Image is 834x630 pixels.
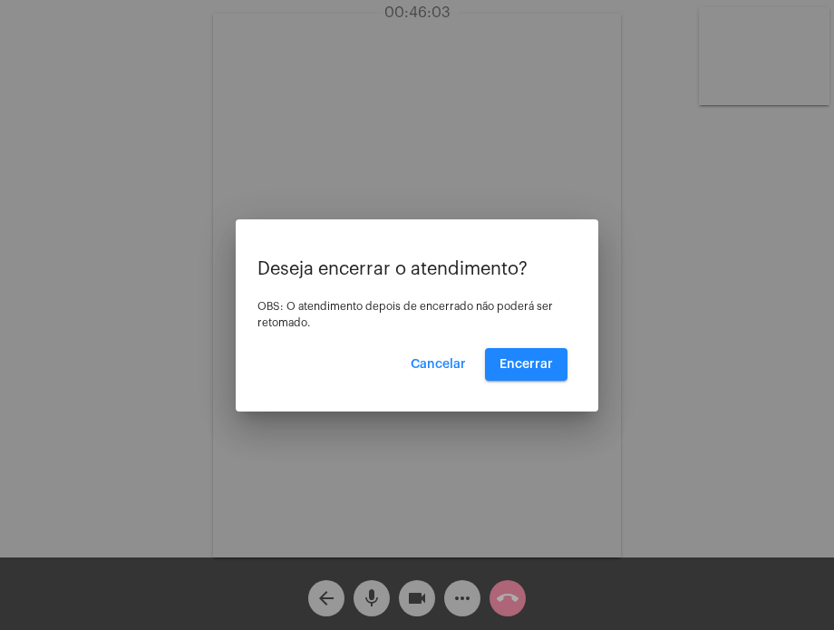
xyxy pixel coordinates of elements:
[499,358,553,371] span: Encerrar
[257,259,577,279] p: Deseja encerrar o atendimento?
[396,348,480,381] button: Cancelar
[411,358,466,371] span: Cancelar
[257,301,553,328] span: OBS: O atendimento depois de encerrado não poderá ser retomado.
[485,348,567,381] button: Encerrar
